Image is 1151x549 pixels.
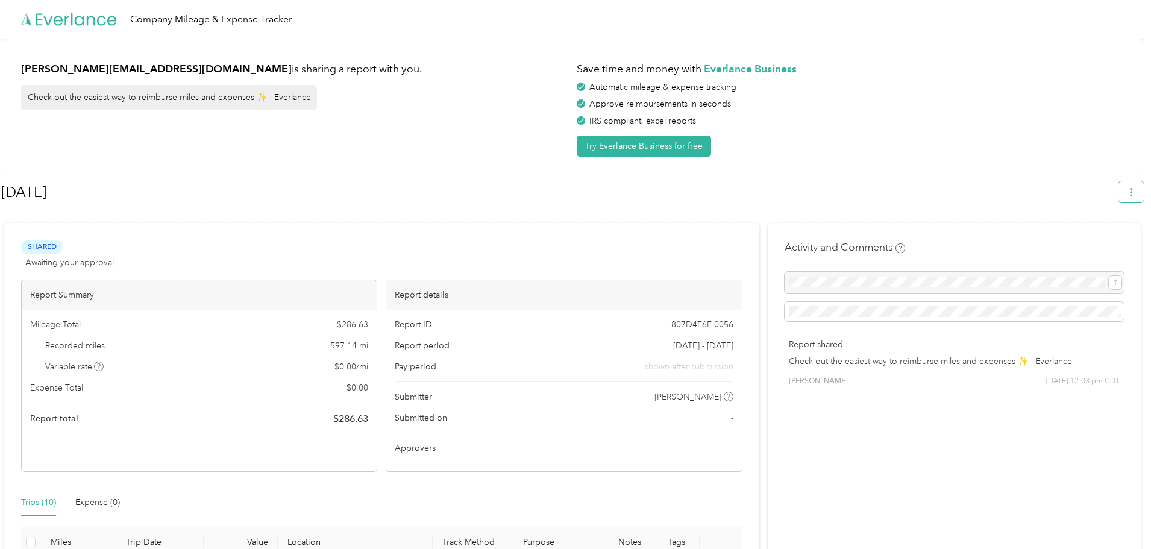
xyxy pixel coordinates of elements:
span: Submitter [395,391,432,403]
span: Expense Total [30,381,83,394]
span: $ 286.63 [333,412,368,426]
span: 597.14 mi [330,339,368,352]
div: Report details [386,280,741,310]
span: IRS compliant, excel reports [589,116,696,126]
strong: Everlance Business [704,62,797,75]
h4: Activity and Comments [785,240,905,255]
div: Expense (0) [75,496,120,509]
span: Submitted on [395,412,447,424]
span: 807D4F6F-0056 [671,318,733,331]
span: Report period [395,339,450,352]
span: $ 286.63 [337,318,368,331]
div: Check out the easiest way to reimburse miles and expenses ✨ - Everlance [21,85,317,110]
span: - [731,412,733,424]
span: shown after submission [645,360,733,373]
span: Awaiting your approval [25,256,114,269]
h1: Save time and money with [577,61,1124,77]
span: Mileage Total [30,318,81,331]
span: Approvers [395,442,436,454]
span: [DATE] - [DATE] [673,339,733,352]
span: [DATE] 12:03 pm CDT [1046,376,1120,387]
span: [PERSON_NAME] [789,376,848,387]
div: Company Mileage & Expense Tracker [130,12,292,27]
span: Automatic mileage & expense tracking [589,82,736,92]
div: Report Summary [22,280,377,310]
h1: is sharing a report with you. [21,61,568,77]
span: Shared [21,240,63,254]
span: $ 0.00 [347,381,368,394]
span: Pay period [395,360,436,373]
span: Approve reimbursements in seconds [589,99,731,109]
button: Try Everlance Business for free [577,136,711,157]
span: Recorded miles [45,339,105,352]
span: Report total [30,412,78,425]
span: Variable rate [45,360,104,373]
span: $ 0.00 / mi [334,360,368,373]
span: Report ID [395,318,432,331]
p: Report shared [789,338,1120,351]
span: [PERSON_NAME] [654,391,721,403]
strong: [PERSON_NAME][EMAIL_ADDRESS][DOMAIN_NAME] [21,62,292,75]
div: Trips (10) [21,496,56,509]
p: Check out the easiest way to reimburse miles and expenses ✨ - Everlance [789,355,1120,368]
h1: Aug 2025 [1,178,1110,207]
